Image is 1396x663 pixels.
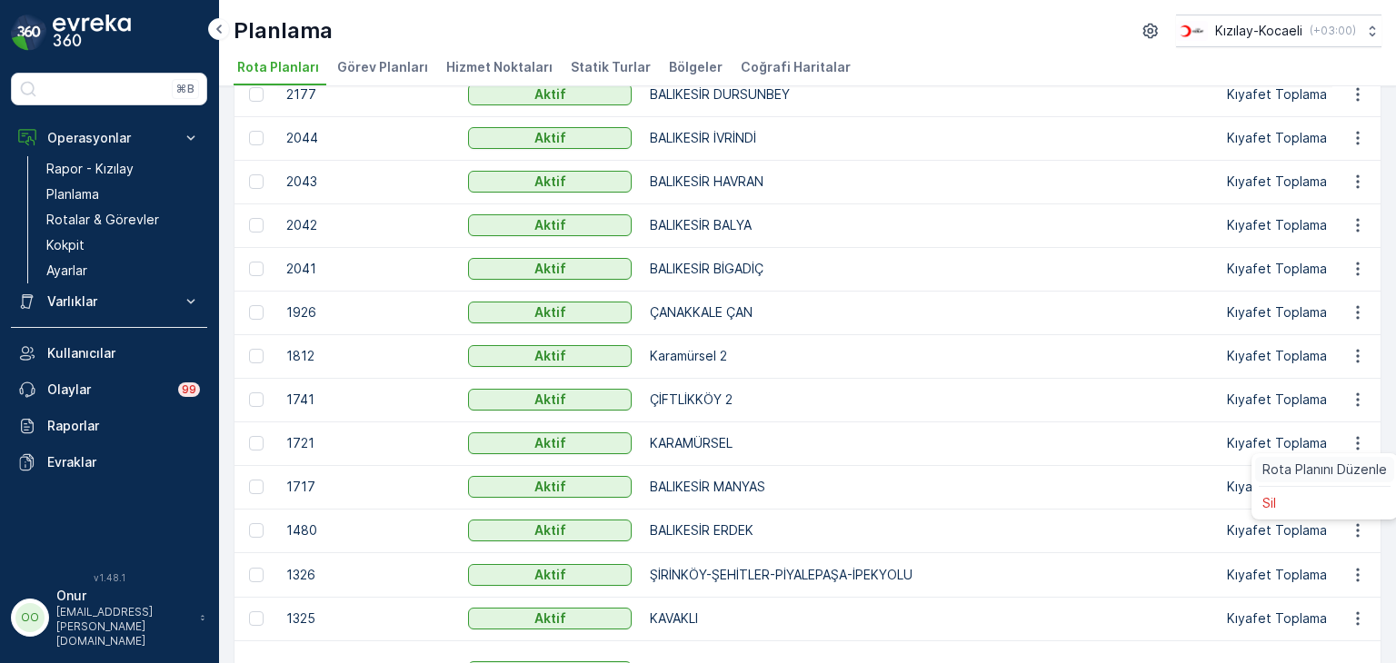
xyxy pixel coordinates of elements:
[249,262,264,276] div: Toggle Row Selected
[56,587,191,605] p: Onur
[277,465,459,509] td: 1717
[11,371,207,408] a: Olaylar99
[11,572,207,583] span: v 1.48.1
[249,131,264,145] div: Toggle Row Selected
[641,291,1218,334] td: ÇANAKKALE ÇAN
[182,382,196,397] p: 99
[337,58,428,76] span: Görev Planları
[1262,460,1387,479] span: Rota Planını Düzenle
[1176,15,1381,47] button: Kızılay-Kocaeli(+03:00)
[1255,457,1394,482] a: Rota Planını Düzenle
[468,302,632,323] button: Aktif
[249,218,264,233] div: Toggle Row Selected
[249,568,264,582] div: Toggle Row Selected
[534,129,566,147] p: Aktif
[277,160,459,203] td: 2043
[47,129,171,147] p: Operasyonlar
[39,156,207,182] a: Rapor - Kızılay
[46,262,87,280] p: Ayarlar
[641,247,1218,291] td: BALIKESİR BİGADİÇ
[277,552,459,597] td: 1326
[249,174,264,189] div: Toggle Row Selected
[277,509,459,552] td: 1480
[468,432,632,454] button: Aktif
[249,436,264,450] div: Toggle Row Selected
[11,120,207,156] button: Operasyonlar
[641,378,1218,421] td: ÇİFTLİKKÖY 2
[534,216,566,234] p: Aktif
[277,378,459,421] td: 1741
[11,444,207,480] a: Evraklar
[669,58,723,76] span: Bölgeler
[39,207,207,233] a: Rotalar & Görevler
[641,73,1218,116] td: BALIKESİR DURSUNBEY
[11,283,207,320] button: Varlıklar
[1215,22,1302,40] p: Kızılay-Kocaeli
[534,434,566,452] p: Aktif
[11,15,47,51] img: logo
[46,211,159,229] p: Rotalar & Görevler
[741,58,851,76] span: Coğrafi Haritalar
[641,597,1218,640] td: KAVAKLI
[534,347,566,365] p: Aktif
[468,258,632,280] button: Aktif
[641,160,1218,203] td: BALIKESİR HAVRAN
[468,127,632,149] button: Aktif
[468,171,632,193] button: Aktif
[277,421,459,465] td: 1721
[277,73,459,116] td: 2177
[641,465,1218,509] td: BALIKESİR MANYAS
[534,478,566,496] p: Aktif
[176,82,194,96] p: ⌘B
[277,334,459,378] td: 1812
[1176,21,1208,41] img: k%C4%B1z%C4%B1lay_0jL9uU1.png
[277,203,459,247] td: 2042
[234,16,333,45] p: Planlama
[249,392,264,407] div: Toggle Row Selected
[46,236,85,254] p: Kokpit
[249,349,264,363] div: Toggle Row Selected
[641,334,1218,378] td: Karamürsel 2
[641,509,1218,552] td: BALIKESİR ERDEK
[249,87,264,102] div: Toggle Row Selected
[47,344,200,362] p: Kullanıcılar
[249,611,264,626] div: Toggle Row Selected
[39,233,207,258] a: Kokpit
[47,292,171,311] p: Varlıklar
[468,564,632,586] button: Aktif
[641,116,1218,160] td: BALIKESİR İVRİNDİ
[534,85,566,104] p: Aktif
[641,421,1218,465] td: KARAMÜRSEL
[46,185,99,203] p: Planlama
[11,408,207,444] a: Raporlar
[39,258,207,283] a: Ayarlar
[1310,24,1356,38] p: ( +03:00 )
[641,203,1218,247] td: BALIKESİR BALYA
[249,480,264,494] div: Toggle Row Selected
[47,453,200,471] p: Evraklar
[468,345,632,367] button: Aktif
[277,597,459,640] td: 1325
[446,58,553,76] span: Hizmet Noktaları
[277,247,459,291] td: 2041
[571,58,651,76] span: Statik Turlar
[534,391,566,409] p: Aktif
[534,609,566,628] p: Aktif
[468,608,632,629] button: Aktif
[534,173,566,191] p: Aktif
[534,566,566,584] p: Aktif
[534,260,566,278] p: Aktif
[468,476,632,498] button: Aktif
[249,523,264,538] div: Toggle Row Selected
[249,305,264,320] div: Toggle Row Selected
[534,303,566,322] p: Aktif
[39,182,207,207] a: Planlama
[56,605,191,648] p: [EMAIL_ADDRESS][PERSON_NAME][DOMAIN_NAME]
[468,520,632,541] button: Aktif
[47,381,167,399] p: Olaylar
[237,58,319,76] span: Rota Planları
[468,84,632,105] button: Aktif
[1262,494,1276,512] span: Sil
[277,116,459,160] td: 2044
[468,214,632,236] button: Aktif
